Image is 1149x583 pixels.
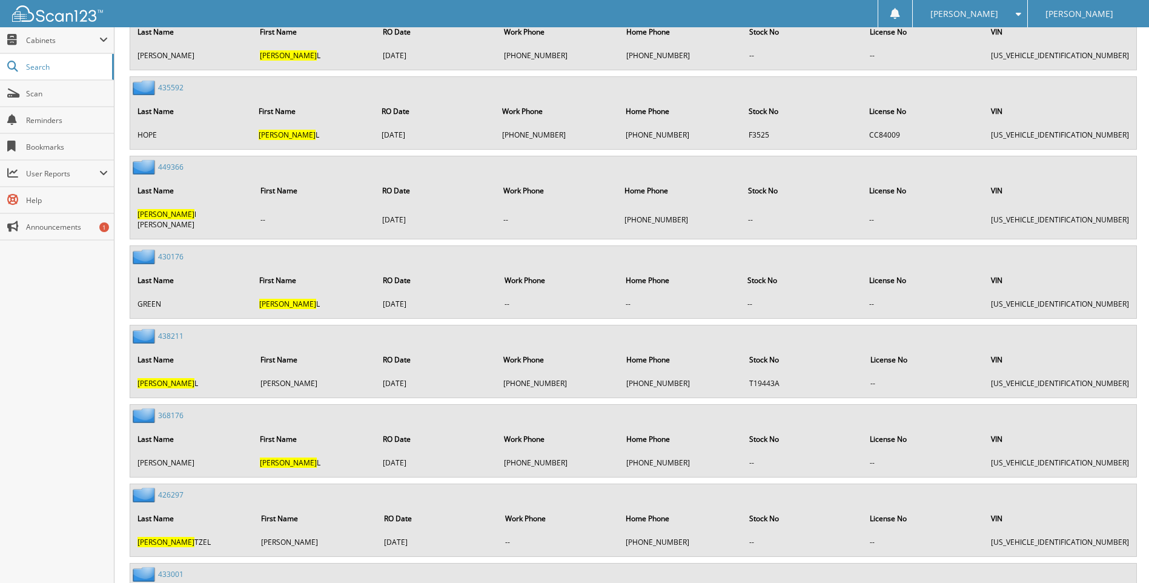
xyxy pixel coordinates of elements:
[260,50,317,61] span: [PERSON_NAME]
[26,35,99,45] span: Cabinets
[158,162,184,172] a: 449366
[498,268,619,293] th: Work Phone
[864,532,984,552] td: --
[260,458,317,468] span: [PERSON_NAME]
[131,99,251,124] th: Last Name
[743,532,863,552] td: --
[930,10,998,18] span: [PERSON_NAME]
[26,195,108,205] span: Help
[254,453,376,473] td: L
[620,19,742,44] th: Home Phone
[376,178,497,203] th: RO Date
[620,532,741,552] td: [PHONE_NUMBER]
[499,532,619,552] td: --
[99,222,109,232] div: 1
[255,532,377,552] td: [PERSON_NAME]
[259,299,316,309] span: [PERSON_NAME]
[253,268,376,293] th: First Name
[743,506,863,531] th: Stock No
[742,204,862,235] td: --
[497,373,619,393] td: [PHONE_NUMBER]
[254,204,374,235] td: --
[253,294,376,314] td: L
[158,331,184,341] a: 438211
[743,453,863,473] td: --
[26,222,108,232] span: Announcements
[985,532,1135,552] td: [US_VEHICLE_IDENTIFICATION_NUMBER]
[131,45,253,65] td: [PERSON_NAME]
[985,506,1135,531] th: VIN
[497,347,619,372] th: Work Phone
[985,19,1135,44] th: VIN
[137,209,194,219] span: [PERSON_NAME]
[498,453,620,473] td: [PHONE_NUMBER]
[618,204,741,235] td: [PHONE_NUMBER]
[133,487,158,502] img: folder2.png
[131,427,253,451] th: Last Name
[863,204,984,235] td: --
[864,453,984,473] td: --
[741,268,862,293] th: Stock No
[131,347,253,372] th: Last Name
[377,294,497,314] td: [DATE]
[133,159,158,175] img: folder2.png
[985,45,1135,65] td: [US_VEHICLE_IDENTIFICATION_NUMBER]
[864,347,984,372] th: License No
[985,204,1135,235] td: [US_VEHICLE_IDENTIFICATION_NUMBER]
[985,373,1135,393] td: [US_VEHICLE_IDENTIFICATION_NUMBER]
[743,427,863,451] th: Stock No
[131,268,252,293] th: Last Name
[743,45,863,65] td: --
[863,178,984,203] th: License No
[131,532,254,552] td: TZEL
[26,62,106,72] span: Search
[377,19,496,44] th: RO Date
[863,99,983,124] th: License No
[131,178,253,203] th: Last Name
[133,408,158,423] img: folder2.png
[499,506,619,531] th: Work Phone
[863,294,984,314] td: --
[985,294,1135,314] td: [US_VEHICLE_IDENTIFICATION_NUMBER]
[131,19,253,44] th: Last Name
[620,453,742,473] td: [PHONE_NUMBER]
[620,427,742,451] th: Home Phone
[133,249,158,264] img: folder2.png
[1045,10,1113,18] span: [PERSON_NAME]
[864,19,984,44] th: License No
[376,125,495,145] td: [DATE]
[863,125,983,145] td: CC84009
[133,80,158,95] img: folder2.png
[985,99,1135,124] th: VIN
[12,5,103,22] img: scan123-logo-white.svg
[618,178,741,203] th: Home Phone
[377,453,496,473] td: [DATE]
[743,373,863,393] td: T19443A
[620,99,741,124] th: Home Phone
[864,506,984,531] th: License No
[742,178,862,203] th: Stock No
[26,88,108,99] span: Scan
[377,347,496,372] th: RO Date
[743,99,863,124] th: Stock No
[620,268,740,293] th: Home Phone
[741,294,862,314] td: --
[620,294,740,314] td: --
[254,19,376,44] th: First Name
[496,99,618,124] th: Work Phone
[26,115,108,125] span: Reminders
[131,373,253,393] td: L
[158,252,184,262] a: 430176
[377,373,496,393] td: [DATE]
[985,427,1135,451] th: VIN
[376,99,495,124] th: RO Date
[133,567,158,582] img: folder2.png
[254,427,376,451] th: First Name
[377,45,496,65] td: [DATE]
[743,347,863,372] th: Stock No
[158,410,184,421] a: 368176
[378,506,498,531] th: RO Date
[985,453,1135,473] td: [US_VEHICLE_IDENTIFICATION_NUMBER]
[131,294,252,314] td: GREEN
[985,178,1135,203] th: VIN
